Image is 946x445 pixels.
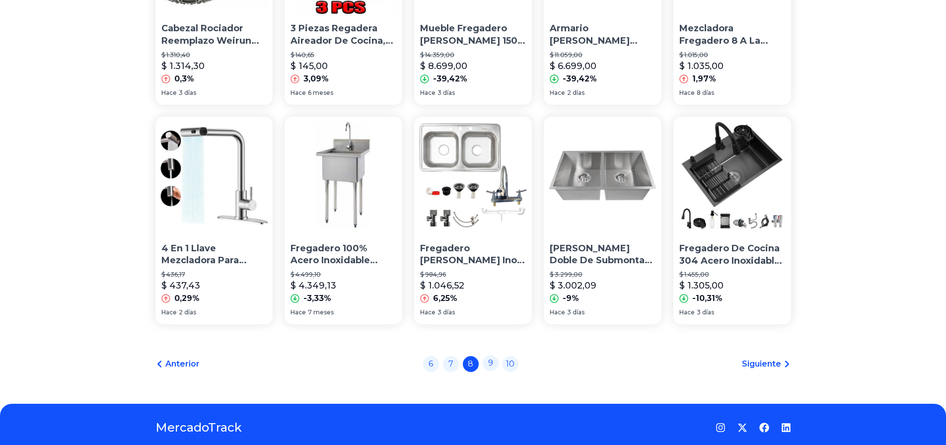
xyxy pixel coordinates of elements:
[437,308,455,316] span: 3 días
[420,22,526,47] p: Mueble Fregadero [PERSON_NAME] 150 Cm (con Encimera) B/m
[161,242,267,267] p: 4 En 1 Llave Mezcladora Para Fregadero Llave De Agua Cocina
[742,358,791,370] a: Siguiente
[550,308,565,316] span: Hace
[420,89,436,97] span: Hace
[679,59,724,73] p: $ 1.035,00
[155,358,200,370] a: Anterior
[737,423,747,433] a: Twitter
[544,117,661,234] img: Tarja Fregadero Doble De Submontar Con Contracanasta Gravita
[550,271,655,279] p: $ 3.299,00
[291,89,306,97] span: Hace
[679,271,785,279] p: $ 1.455,00
[697,89,714,97] span: 8 días
[679,51,785,59] p: $ 1.015,00
[291,242,396,267] p: Fregadero 100% Acero Inoxidable 50x50x90 Marca Ferrinox
[563,293,579,304] p: -9%
[483,355,499,371] a: 9
[433,293,457,304] p: 6,25%
[692,73,716,85] p: 1,97%
[179,89,196,97] span: 3 días
[679,89,695,97] span: Hace
[563,73,597,85] p: -39,42%
[161,89,177,97] span: Hace
[567,308,584,316] span: 3 días
[291,279,336,293] p: $ 4.349,13
[308,308,334,316] span: 7 meses
[161,22,267,47] p: Cabezal Rociador Reemplazo Weirun P/grifo Fregadero Cocina,
[692,293,723,304] p: -10,31%
[291,308,306,316] span: Hace
[161,308,177,316] span: Hace
[420,308,436,316] span: Hace
[161,279,200,293] p: $ 437,43
[285,117,402,324] a: Fregadero 100% Acero Inoxidable 50x50x90 Marca FerrinoxFregadero 100% Acero Inoxidable 50x50x90 M...
[414,117,532,234] img: Fregadero Tarja Tina Doble Acero Inox 84x48 Con Kit Mez Flex
[161,51,267,59] p: $ 1.310,40
[291,22,396,47] p: 3 Piezas Regadera Aireador De Cocina, Fregadero
[165,358,200,370] span: Anterior
[550,279,596,293] p: $ 3.002,09
[161,59,205,73] p: $ 1.314,30
[174,73,194,85] p: 0,3%
[679,242,785,267] p: Fregadero De Cocina 304 Acero Inoxidable 5545 Grifo Incluido
[550,22,655,47] p: Armario [PERSON_NAME] 120cm (sin Encimera Y [PERSON_NAME])
[679,308,695,316] span: Hace
[697,308,714,316] span: 3 días
[742,358,781,370] span: Siguiente
[420,271,526,279] p: $ 984,96
[716,423,726,433] a: Instagram
[420,59,467,73] p: $ 8.699,00
[155,117,273,324] a: 4 En 1 Llave Mezcladora Para Fregadero Llave De Agua Cocina4 En 1 Llave Mezcladora Para Fregadero...
[544,117,661,324] a: Tarja Fregadero Doble De Submontar Con Contracanasta Gravita[PERSON_NAME] Doble De Submontar Con ...
[443,356,459,372] a: 7
[420,242,526,267] p: Fregadero [PERSON_NAME] Inox 84x48 Con Kit Mez Flex
[161,271,267,279] p: $ 436,17
[437,89,455,97] span: 3 días
[673,117,791,324] a: Fregadero De Cocina 304 Acero Inoxidable 5545 Grifo IncluidoFregadero De Cocina 304 Acero Inoxida...
[550,89,565,97] span: Hace
[291,271,396,279] p: $ 4.499,10
[179,308,196,316] span: 2 días
[550,59,596,73] p: $ 6.699,00
[174,293,200,304] p: 0,29%
[291,59,328,73] p: $ 145,00
[303,293,331,304] p: -3,33%
[155,420,242,436] a: MercadoTrack
[155,117,273,234] img: 4 En 1 Llave Mezcladora Para Fregadero Llave De Agua Cocina
[291,51,396,59] p: $ 140,65
[303,73,329,85] p: 3,09%
[550,242,655,267] p: [PERSON_NAME] Doble De Submontar Con Contracanasta Gravita
[423,356,439,372] a: 6
[503,356,518,372] a: 10
[285,117,402,234] img: Fregadero 100% Acero Inoxidable 50x50x90 Marca Ferrinox
[679,22,785,47] p: Mezcladora Fregadero 8 A La Pared Foset 49447
[673,117,791,234] img: Fregadero De Cocina 304 Acero Inoxidable 5545 Grifo Incluido
[759,423,769,433] a: Facebook
[420,279,464,293] p: $ 1.046,52
[679,279,724,293] p: $ 1.305,00
[308,89,333,97] span: 6 meses
[414,117,532,324] a: Fregadero Tarja Tina Doble Acero Inox 84x48 Con Kit Mez FlexFregadero [PERSON_NAME] Inox 84x48 Co...
[781,423,791,433] a: LinkedIn
[420,51,526,59] p: $ 14.359,00
[550,51,655,59] p: $ 11.059,00
[567,89,584,97] span: 2 días
[433,73,467,85] p: -39,42%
